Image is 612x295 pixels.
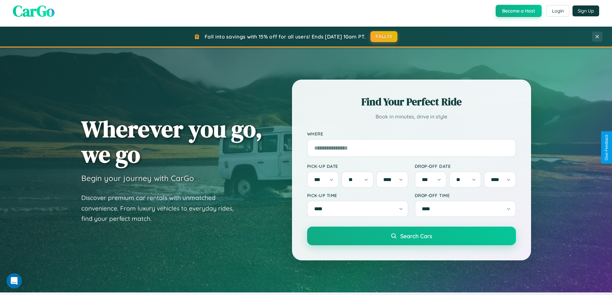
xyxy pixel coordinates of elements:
button: Search Cars [307,227,516,245]
span: CarGo [13,0,55,22]
label: Where [307,131,516,136]
p: Book in minutes, drive in style [307,112,516,121]
label: Pick-up Time [307,193,408,198]
span: Fall into savings with 15% off for all users! Ends [DATE] 10am PT. [205,33,366,40]
label: Drop-off Date [415,163,516,169]
div: Give Feedback [604,134,609,161]
button: Sign Up [572,5,599,16]
p: Discover premium car rentals with unmatched convenience. From luxury vehicles to everyday rides, ... [81,193,242,224]
span: Search Cars [400,232,432,239]
h1: Wherever you go, we go [81,116,262,167]
button: Login [546,5,569,17]
h2: Find Your Perfect Ride [307,95,516,109]
label: Drop-off Time [415,193,516,198]
button: Become a Host [496,5,542,17]
h3: Begin your journey with CarGo [81,173,194,183]
label: Pick-up Date [307,163,408,169]
iframe: Intercom live chat [6,273,22,289]
button: FALL15 [370,31,397,42]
